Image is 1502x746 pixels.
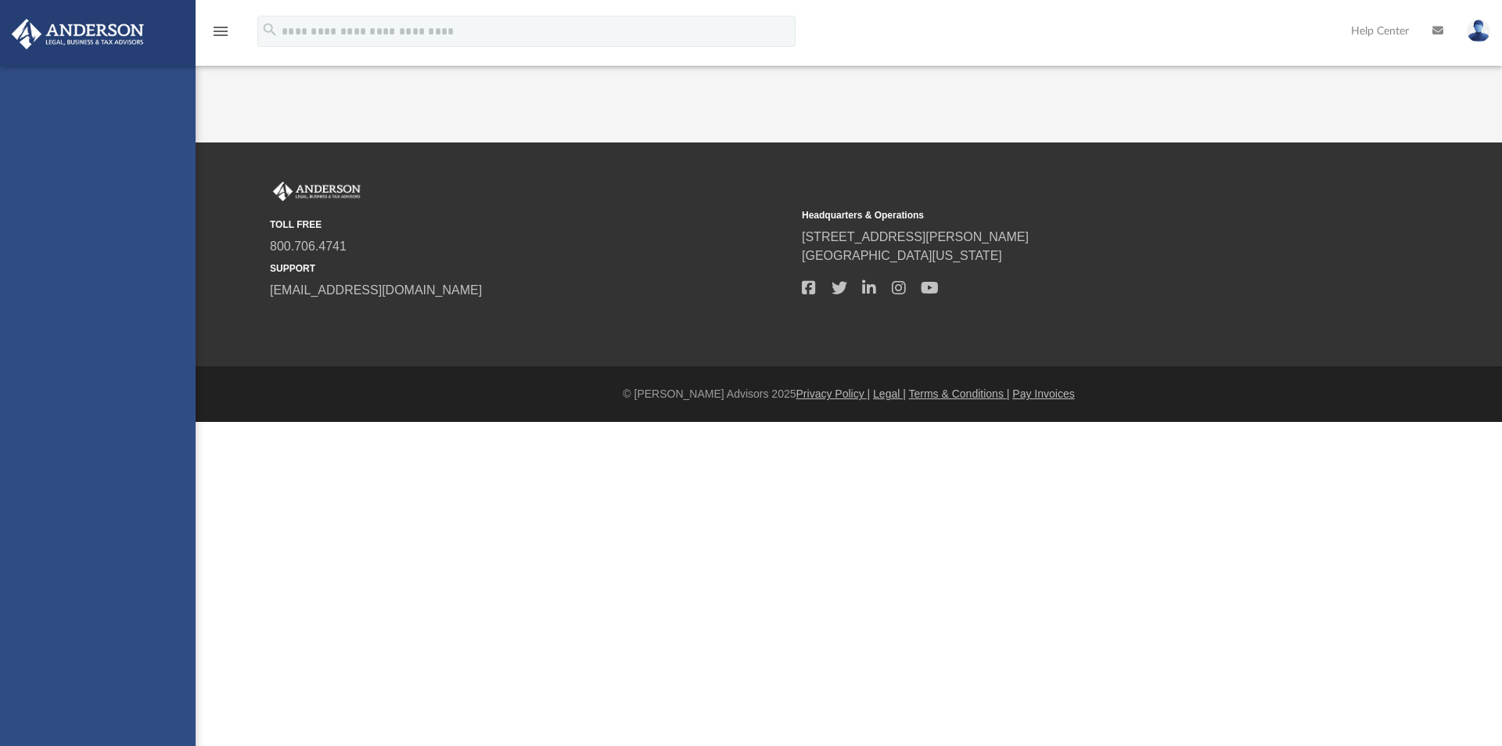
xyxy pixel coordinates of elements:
div: © [PERSON_NAME] Advisors 2025 [196,386,1502,402]
a: [STREET_ADDRESS][PERSON_NAME] [802,230,1029,243]
small: TOLL FREE [270,218,791,232]
a: Legal | [873,387,906,400]
a: [GEOGRAPHIC_DATA][US_STATE] [802,249,1002,262]
small: Headquarters & Operations [802,208,1323,222]
img: Anderson Advisors Platinum Portal [270,182,364,202]
a: menu [211,30,230,41]
small: SUPPORT [270,261,791,276]
i: search [261,21,278,38]
a: Pay Invoices [1012,387,1074,400]
img: User Pic [1467,20,1490,42]
a: Terms & Conditions | [909,387,1010,400]
a: Privacy Policy | [796,387,871,400]
a: 800.706.4741 [270,240,347,253]
img: Anderson Advisors Platinum Portal [7,19,149,49]
i: menu [211,22,230,41]
a: [EMAIL_ADDRESS][DOMAIN_NAME] [270,283,482,297]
